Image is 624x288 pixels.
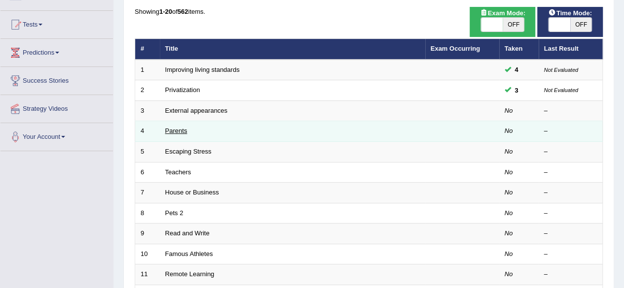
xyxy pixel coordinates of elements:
em: No [505,270,513,278]
td: 7 [135,183,160,203]
em: No [505,107,513,114]
a: Teachers [165,168,191,176]
div: – [544,147,597,157]
small: Not Evaluated [544,67,578,73]
span: You can still take this question [511,64,522,75]
div: – [544,106,597,116]
em: No [505,209,513,217]
em: No [505,168,513,176]
a: Predictions [0,39,113,64]
a: Parents [165,127,187,134]
div: – [544,127,597,136]
em: No [505,250,513,257]
a: Famous Athletes [165,250,213,257]
th: Title [160,39,425,60]
a: Tests [0,11,113,35]
a: Exam Occurring [431,45,480,52]
em: No [505,127,513,134]
td: 11 [135,264,160,285]
b: 1-20 [159,8,172,15]
a: Pets 2 [165,209,184,217]
span: Time Mode: [545,8,596,18]
div: Showing of items. [135,7,603,16]
small: Not Evaluated [544,87,578,93]
div: Show exams occurring in exams [470,7,535,37]
a: Read and Write [165,229,210,237]
td: 5 [135,142,160,162]
th: Last Result [539,39,603,60]
b: 562 [178,8,188,15]
a: Improving living standards [165,66,240,73]
td: 6 [135,162,160,183]
div: – [544,250,597,259]
td: 2 [135,80,160,101]
em: No [505,189,513,196]
td: 10 [135,244,160,264]
a: Your Account [0,123,113,148]
a: Strategy Videos [0,95,113,120]
span: You can still take this question [511,85,522,96]
td: 8 [135,203,160,224]
div: – [544,229,597,238]
em: No [505,229,513,237]
a: Success Stories [0,67,113,92]
th: Taken [499,39,539,60]
div: – [544,209,597,218]
th: # [135,39,160,60]
div: – [544,270,597,279]
a: Privatization [165,86,200,94]
span: Exam Mode: [476,8,529,18]
td: 9 [135,224,160,244]
a: Escaping Stress [165,148,212,155]
a: Remote Learning [165,270,215,278]
a: External appearances [165,107,227,114]
td: 1 [135,60,160,80]
td: 3 [135,100,160,121]
span: OFF [503,18,524,32]
em: No [505,148,513,155]
span: OFF [570,18,592,32]
td: 4 [135,121,160,142]
div: – [544,188,597,197]
a: House or Business [165,189,219,196]
div: – [544,168,597,177]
